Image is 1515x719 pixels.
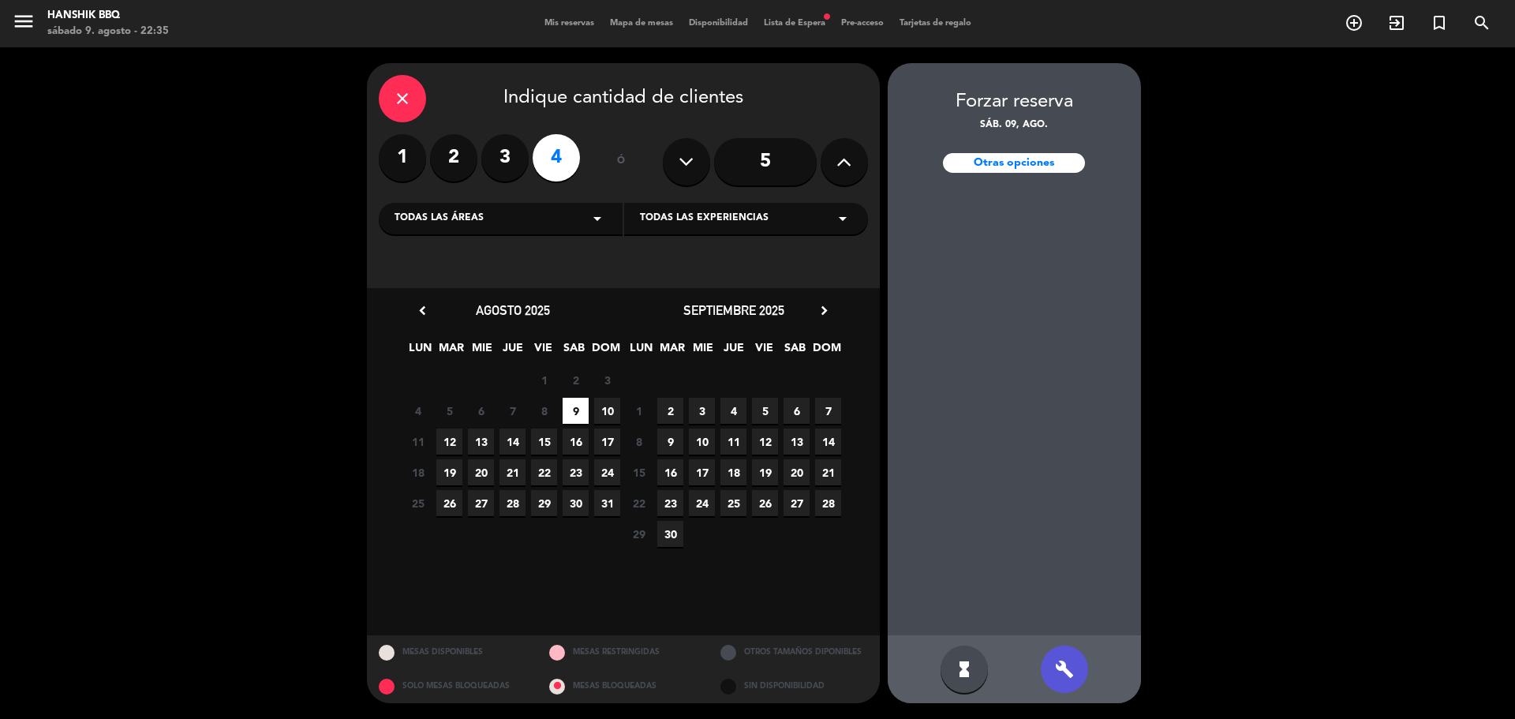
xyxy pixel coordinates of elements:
[1387,13,1406,32] i: exit_to_app
[436,429,462,455] span: 12
[499,398,526,424] span: 7
[531,459,557,485] span: 22
[752,459,778,485] span: 19
[531,398,557,424] span: 8
[563,398,589,424] span: 9
[499,429,526,455] span: 14
[367,635,538,669] div: MESAS DISPONIBLES
[833,19,892,28] span: Pre-acceso
[657,521,683,547] span: 30
[594,398,620,424] span: 10
[784,429,810,455] span: 13
[588,209,607,228] i: arrow_drop_down
[813,339,839,365] span: DOM
[657,459,683,485] span: 16
[720,398,746,424] span: 4
[751,339,777,365] span: VIE
[784,459,810,485] span: 20
[1345,13,1363,32] i: add_circle_outline
[468,398,494,424] span: 6
[689,398,715,424] span: 3
[892,19,979,28] span: Tarjetas de regalo
[592,339,618,365] span: DOM
[563,429,589,455] span: 16
[436,490,462,516] span: 26
[537,635,709,669] div: MESAS RESTRINGIDAS
[530,339,556,365] span: VIE
[657,429,683,455] span: 9
[626,398,652,424] span: 1
[469,339,495,365] span: MIE
[752,429,778,455] span: 12
[405,429,431,455] span: 11
[499,459,526,485] span: 21
[1430,13,1449,32] i: turned_in_not
[681,19,756,28] span: Disponibilidad
[626,459,652,485] span: 15
[594,490,620,516] span: 31
[499,490,526,516] span: 28
[499,339,526,365] span: JUE
[379,75,868,122] div: Indique cantidad de clientes
[709,669,880,703] div: SIN DISPONIBILIDAD
[438,339,464,365] span: MAR
[784,398,810,424] span: 6
[481,134,529,182] label: 3
[596,134,647,189] div: ó
[561,339,587,365] span: SAB
[468,429,494,455] span: 13
[628,339,654,365] span: LUN
[943,153,1085,173] div: Otras opciones
[531,429,557,455] span: 15
[563,490,589,516] span: 30
[1055,660,1074,679] i: build
[594,459,620,485] span: 24
[531,490,557,516] span: 29
[626,429,652,455] span: 8
[379,134,426,182] label: 1
[709,635,880,669] div: OTROS TAMAÑOS DIPONIBLES
[436,398,462,424] span: 5
[537,669,709,703] div: MESAS BLOQUEADAS
[815,429,841,455] span: 14
[468,490,494,516] span: 27
[888,87,1141,118] div: Forzar reserva
[537,19,602,28] span: Mis reservas
[720,490,746,516] span: 25
[782,339,808,365] span: SAB
[756,19,833,28] span: Lista de Espera
[689,459,715,485] span: 17
[720,339,746,365] span: JUE
[1472,13,1491,32] i: search
[690,339,716,365] span: MIE
[563,367,589,393] span: 2
[395,211,484,227] span: Todas las áreas
[888,118,1141,133] div: sáb. 09, ago.
[405,459,431,485] span: 18
[683,302,784,318] span: septiembre 2025
[816,302,832,319] i: chevron_right
[393,89,412,108] i: close
[657,490,683,516] span: 23
[430,134,477,182] label: 2
[784,490,810,516] span: 27
[815,490,841,516] span: 28
[405,490,431,516] span: 25
[594,367,620,393] span: 3
[531,367,557,393] span: 1
[626,490,652,516] span: 22
[563,459,589,485] span: 23
[752,490,778,516] span: 26
[833,209,852,228] i: arrow_drop_down
[12,9,36,39] button: menu
[626,521,652,547] span: 29
[47,8,169,24] div: Hanshik BBQ
[602,19,681,28] span: Mapa de mesas
[414,302,431,319] i: chevron_left
[468,459,494,485] span: 20
[476,302,550,318] span: agosto 2025
[405,398,431,424] span: 4
[657,398,683,424] span: 2
[640,211,769,227] span: Todas las experiencias
[955,660,974,679] i: hourglass_full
